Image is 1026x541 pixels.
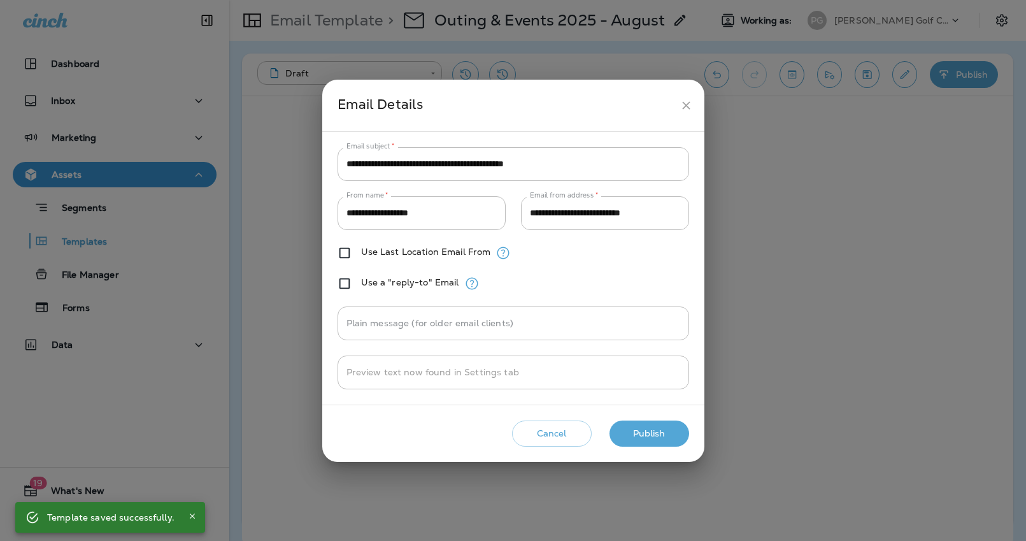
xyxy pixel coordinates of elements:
label: Use Last Location Email From [361,247,491,257]
label: Use a "reply-to" Email [361,277,459,287]
label: Email subject [346,141,395,151]
label: From name [346,191,388,200]
button: Publish [609,421,689,447]
button: Close [185,509,200,524]
button: Cancel [512,421,592,447]
button: close [674,94,698,117]
div: Email Details [338,94,674,117]
label: Email from address [530,191,598,200]
div: Template saved successfully. [47,506,175,529]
